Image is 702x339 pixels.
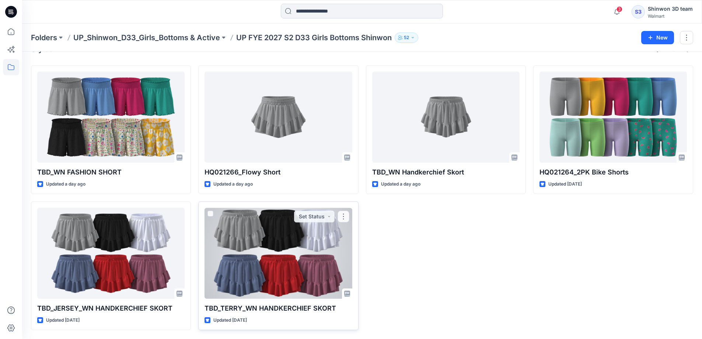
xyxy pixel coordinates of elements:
[37,303,185,314] p: TBD_JERSEY_WN HANDKERCHIEF SKORT
[632,5,645,18] div: S3
[404,34,409,42] p: 52
[46,180,85,188] p: Updated a day ago
[372,167,520,177] p: TBD_WN Handkerchief Skort
[548,180,582,188] p: Updated [DATE]
[372,72,520,163] a: TBD_WN Handkerchief Skort
[46,316,80,324] p: Updated [DATE]
[236,32,392,43] p: UP FYE 2027 S2 D33 Girls Bottoms Shinwon
[213,316,247,324] p: Updated [DATE]
[205,167,352,177] p: HQ021266_Flowy Short
[539,72,687,163] a: HQ021264_2PK Bike Shorts
[381,180,420,188] p: Updated a day ago
[205,72,352,163] a: HQ021266_Flowy Short
[73,32,220,43] a: UP_Shinwon_D33_Girls_Bottoms & Active
[37,72,185,163] a: TBD_WN FASHION SHORT
[205,208,352,299] a: TBD_TERRY_WN HANDKERCHIEF SKORT
[617,6,622,12] span: 3
[37,167,185,177] p: TBD_WN FASHION SHORT
[37,208,185,299] a: TBD_JERSEY_WN HANDKERCHIEF SKORT
[31,32,57,43] a: Folders
[213,180,253,188] p: Updated a day ago
[205,303,352,314] p: TBD_TERRY_WN HANDKERCHIEF SKORT
[648,13,693,19] div: Walmart
[395,32,418,43] button: 52
[648,4,693,13] div: Shinwon 3D team
[641,31,674,44] button: New
[539,167,687,177] p: HQ021264_2PK Bike Shorts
